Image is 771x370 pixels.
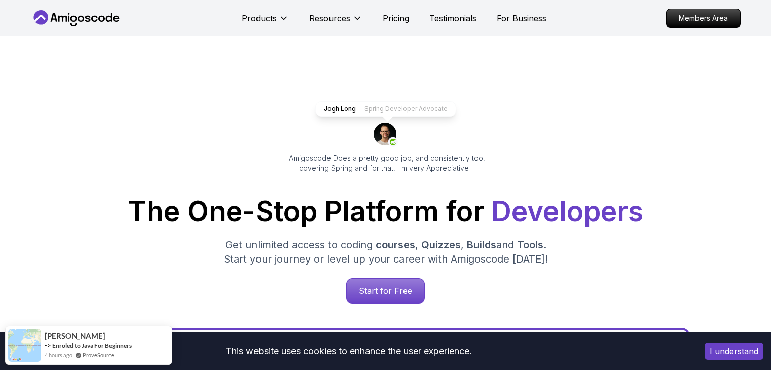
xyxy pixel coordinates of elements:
[242,12,277,24] p: Products
[8,329,41,362] img: provesource social proof notification image
[347,279,424,303] p: Start for Free
[39,198,732,226] h1: The One-Stop Platform for
[429,12,476,24] a: Testimonials
[242,12,289,32] button: Products
[705,343,763,360] button: Accept cookies
[708,307,771,355] iframe: chat widget
[83,351,114,359] a: ProveSource
[467,239,496,251] span: Builds
[309,12,350,24] p: Resources
[346,278,425,304] a: Start for Free
[272,153,499,173] p: "Amigoscode Does a pretty good job, and consistently too, covering Spring and for that, I'm very ...
[497,12,546,24] a: For Business
[376,239,415,251] span: courses
[374,123,398,147] img: josh long
[45,331,105,340] span: [PERSON_NAME]
[45,341,51,349] span: ->
[383,12,409,24] a: Pricing
[517,239,543,251] span: Tools
[309,12,362,32] button: Resources
[667,9,740,27] p: Members Area
[8,340,689,362] div: This website uses cookies to enhance the user experience.
[421,239,461,251] span: Quizzes
[45,351,72,359] span: 4 hours ago
[491,195,643,228] span: Developers
[215,238,556,266] p: Get unlimited access to coding , , and . Start your journey or level up your career with Amigosco...
[324,105,356,113] p: Jogh Long
[666,9,741,28] a: Members Area
[364,105,448,113] p: Spring Developer Advocate
[52,342,132,349] a: Enroled to Java For Beginners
